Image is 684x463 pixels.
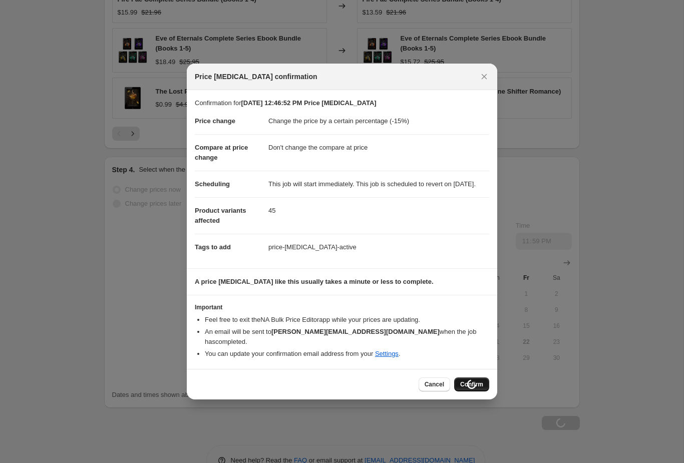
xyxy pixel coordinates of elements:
[205,349,489,359] li: You can update your confirmation email address from your .
[268,197,489,224] dd: 45
[268,234,489,260] dd: price-[MEDICAL_DATA]-active
[268,171,489,197] dd: This job will start immediately. This job is scheduled to revert on [DATE].
[205,315,489,325] li: Feel free to exit the NA Bulk Price Editor app while your prices are updating.
[205,327,489,347] li: An email will be sent to when the job has completed .
[419,377,450,391] button: Cancel
[195,278,434,285] b: A price [MEDICAL_DATA] like this usually takes a minute or less to complete.
[425,380,444,388] span: Cancel
[271,328,440,335] b: [PERSON_NAME][EMAIL_ADDRESS][DOMAIN_NAME]
[195,144,248,161] span: Compare at price change
[195,303,489,311] h3: Important
[195,180,230,188] span: Scheduling
[195,207,246,224] span: Product variants affected
[195,243,231,251] span: Tags to add
[195,117,235,125] span: Price change
[241,99,376,107] b: [DATE] 12:46:52 PM Price [MEDICAL_DATA]
[268,108,489,134] dd: Change the price by a certain percentage (-15%)
[268,134,489,161] dd: Don't change the compare at price
[195,72,317,82] span: Price [MEDICAL_DATA] confirmation
[195,98,489,108] p: Confirmation for
[375,350,399,357] a: Settings
[477,70,491,84] button: Close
